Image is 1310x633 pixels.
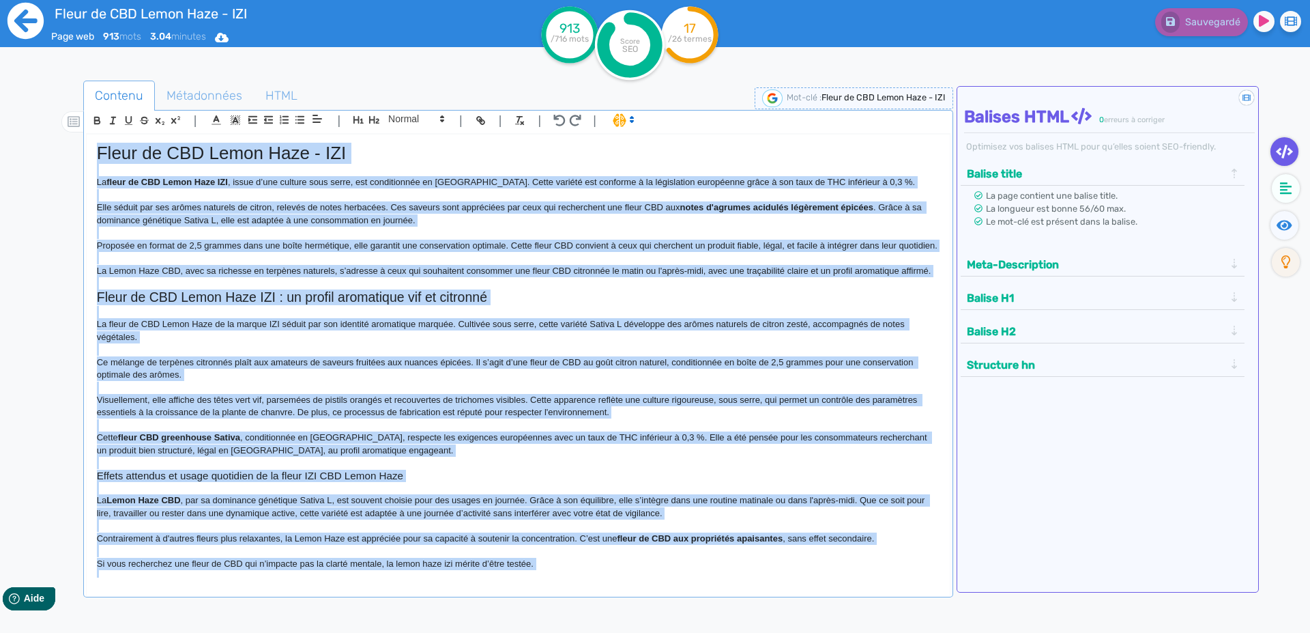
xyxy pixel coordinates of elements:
[106,495,180,505] strong: Lemon Haze CBD
[1104,115,1165,124] span: erreurs à corriger
[986,203,1126,214] span: La longueur est bonne 56/60 max.
[194,111,197,130] span: |
[1185,16,1240,28] span: Sauvegardé
[963,253,1243,276] div: Meta-Description
[97,201,940,227] p: Elle séduit par ses arômes naturels de citron, relevés de notes herbacées. Ces saveurs sont appré...
[963,354,1243,376] div: Structure hn
[680,202,873,212] strong: notes d'agrumes acidulés légèrement épicées
[150,31,171,42] b: 3.04
[620,37,640,46] tspan: Score
[964,140,1255,153] div: Optimisez vos balises HTML pour qu’elles soient SEO-friendly.
[97,176,940,188] p: La , issue d’une culture sous serre, est conditionnée en [GEOGRAPHIC_DATA]. Cette variété est con...
[51,31,94,42] span: Page web
[83,81,155,111] a: Contenu
[622,44,638,54] tspan: SEO
[963,320,1243,343] div: Balise H2
[963,163,1229,185] button: Balise title
[308,111,327,127] span: Aligment
[963,287,1229,309] button: Balise H1
[97,318,940,343] p: La fleur de CBD Lemon Haze de la marque IZI séduit par son identité aromatique marquée. Cultivée ...
[70,11,90,22] span: Aide
[459,111,463,130] span: |
[762,89,783,107] img: google-serp-logo.png
[97,143,940,164] h1: Fleur de CBD Lemon Haze - IZI
[964,107,1255,127] h4: Balises HTML
[97,494,940,520] p: La , par sa dominance génétique Sativa L, est souvent choisie pour des usages en journée. Grâce à...
[593,111,596,130] span: |
[499,111,502,130] span: |
[106,177,228,187] strong: fleur de CBD Lemon Haze IZI
[1099,115,1104,124] span: 0
[963,287,1243,309] div: Balise H1
[963,253,1229,276] button: Meta-Description
[986,191,1118,201] span: La page contient une balise title.
[538,111,541,130] span: |
[684,20,696,36] tspan: 17
[97,265,940,277] p: La Lemon Haze CBD, avec sa richesse en terpènes naturels, s’adresse à ceux qui souhaitent consomm...
[97,356,940,382] p: Ce mélange de terpènes citronnés plaît aux amateurs de saveurs fruitées aux nuances épicées. Il s...
[986,216,1137,227] span: Le mot-clé est présent dans la balise.
[254,77,308,114] span: HTML
[118,432,240,442] strong: fleur CBD greenhouse Sativa
[97,240,940,252] p: Proposée en format de 2,5 grammes dans une boîte hermétique, elle garantit une conservation optim...
[254,81,309,111] a: HTML
[668,34,712,44] tspan: /26 termes
[607,112,639,128] span: I.Assistant
[559,20,580,36] tspan: 913
[787,92,821,102] span: Mot-clé :
[551,34,589,44] tspan: /716 mots
[821,92,946,102] span: Fleur de CBD Lemon Haze - IZI
[51,3,444,25] input: title
[963,163,1243,185] div: Balise title
[337,111,340,130] span: |
[1155,8,1248,36] button: Sauvegardé
[155,81,254,111] a: Métadonnées
[97,290,940,305] h2: Fleur de CBD Lemon Haze IZI : un profil aromatique vif et citronné
[156,77,253,114] span: Métadonnées
[963,320,1229,343] button: Balise H2
[150,31,206,42] span: minutes
[617,533,783,544] strong: fleur de CBD aux propriétés apaisantes
[84,77,154,114] span: Contenu
[963,354,1229,376] button: Structure hn
[97,470,940,482] h3: Effets attendus et usage quotidien de la fleur IZI CBD Lemon Haze
[103,31,119,42] b: 913
[97,394,940,419] p: Visuellement, elle affiche des têtes vert vif, parsemées de pistils orangés et recouvertes de tri...
[97,533,940,545] p: Contrairement à d'autres fleurs plus relaxantes, la Lemon Haze est appréciée pour sa capacité à s...
[97,432,940,457] p: Cette , conditionnée en [GEOGRAPHIC_DATA], respecte les exigences européennes avec un taux de THC...
[97,558,940,570] p: Si vous recherchez une fleur de CBD qui n’impacte pas la clarté mentale, la lemon haze izi mérite...
[103,31,141,42] span: mots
